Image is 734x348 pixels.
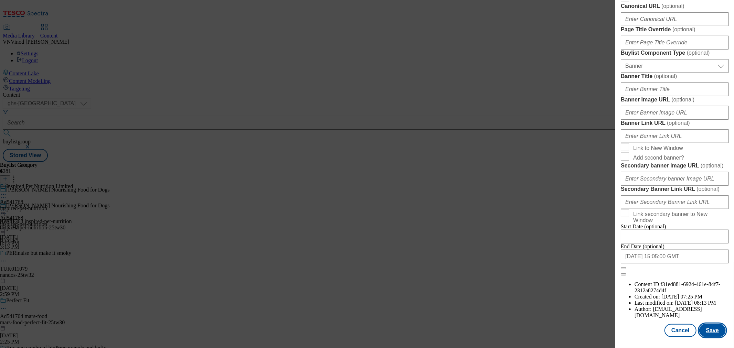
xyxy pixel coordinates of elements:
[621,106,728,120] input: Enter Banner Image URL
[635,306,702,318] span: [EMAIL_ADDRESS][DOMAIN_NAME]
[621,129,728,143] input: Enter Banner Link URL
[675,300,716,306] span: [DATE] 08:13 PM
[696,186,720,192] span: ( optional )
[621,172,728,186] input: Enter Secondary banner Image URL
[621,243,664,249] span: End Date (optional)
[635,300,728,306] li: Last modified on:
[621,12,728,26] input: Enter Canonical URL
[621,73,728,80] label: Banner Title
[633,145,683,151] span: Link to New Window
[654,73,677,79] span: ( optional )
[621,50,728,56] label: Buylist Component Type
[621,224,666,229] span: Start Date (optional)
[667,120,690,126] span: ( optional )
[621,96,728,103] label: Banner Image URL
[687,50,710,56] span: ( optional )
[621,162,728,169] label: Secondary banner Image URL
[672,26,695,32] span: ( optional )
[699,324,726,337] button: Save
[664,324,696,337] button: Cancel
[621,250,728,263] input: Enter Date
[621,186,728,193] label: Secondary Banner Link URL
[621,195,728,209] input: Enter Secondary Banner Link URL
[661,294,702,300] span: [DATE] 07:25 PM
[635,281,721,293] span: f31ed881-6924-461e-84f7-2312a8274d4f
[635,281,728,294] li: Content ID
[621,120,728,127] label: Banner Link URL
[671,97,694,102] span: ( optional )
[621,83,728,96] input: Enter Banner Title
[701,163,724,168] span: ( optional )
[621,3,728,10] label: Canonical URL
[661,3,684,9] span: ( optional )
[633,155,684,161] span: Add second banner?
[621,26,728,33] label: Page Title Override
[621,230,728,243] input: Enter Date
[635,294,728,300] li: Created on:
[635,306,728,318] li: Author:
[621,36,728,50] input: Enter Page Title Override
[633,211,726,224] span: Link secondary banner to New Window
[621,267,626,269] button: Close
